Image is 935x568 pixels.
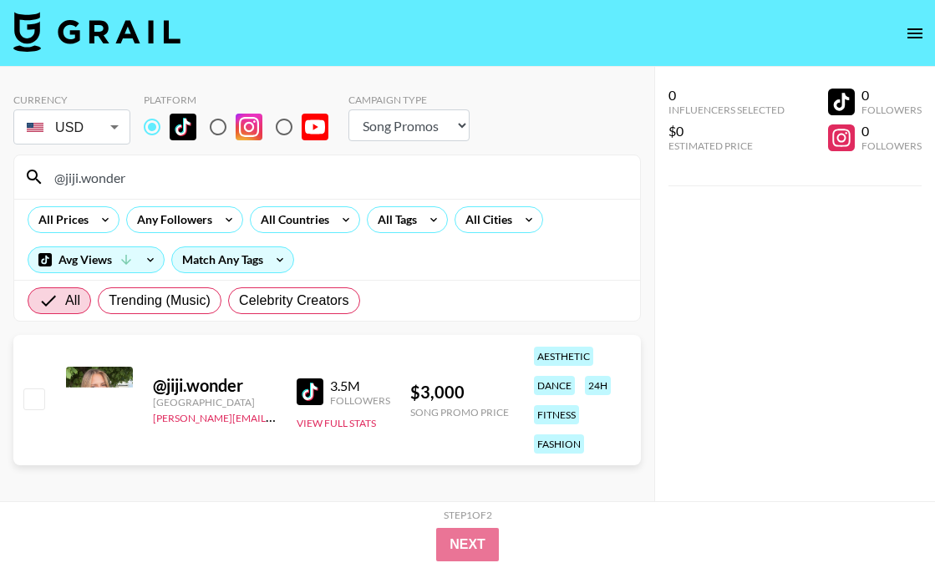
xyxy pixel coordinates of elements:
div: 0 [861,87,922,104]
a: [PERSON_NAME][EMAIL_ADDRESS][DOMAIN_NAME] [153,408,400,424]
div: All Cities [455,207,516,232]
div: 0 [668,87,785,104]
span: Trending (Music) [109,291,211,311]
div: Followers [861,139,922,152]
img: Instagram [236,114,262,140]
img: YouTube [302,114,328,140]
img: Grail Talent [13,12,180,52]
div: Match Any Tags [172,247,293,272]
div: aesthetic [534,347,593,366]
div: Song Promo Price [410,406,509,418]
div: 0 [861,123,922,139]
div: Followers [861,104,922,116]
div: USD [17,113,127,142]
button: open drawer [898,17,932,50]
div: Followers [330,394,390,407]
button: View Full Stats [297,417,376,429]
div: dance [534,376,575,395]
div: @ jiji.wonder [153,375,277,396]
img: TikTok [170,114,196,140]
div: 3.5M [330,378,390,394]
input: Search by User Name [44,164,630,190]
div: Currency [13,94,130,106]
div: All Tags [368,207,420,232]
div: $ 3,000 [410,382,509,403]
div: $0 [668,123,785,139]
img: TikTok [297,378,323,405]
span: Celebrity Creators [239,291,349,311]
div: Influencers Selected [668,104,785,116]
div: Step 1 of 2 [444,509,492,521]
div: All Prices [28,207,92,232]
div: 24h [585,376,611,395]
span: All [65,291,80,311]
iframe: Drift Widget Chat Controller [851,484,915,548]
button: Next [436,528,499,561]
div: Avg Views [28,247,164,272]
div: All Countries [251,207,333,232]
div: fashion [534,434,584,454]
div: Campaign Type [348,94,470,106]
div: Platform [144,94,342,106]
div: Estimated Price [668,139,785,152]
div: Any Followers [127,207,216,232]
div: [GEOGRAPHIC_DATA] [153,396,277,408]
div: fitness [534,405,579,424]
